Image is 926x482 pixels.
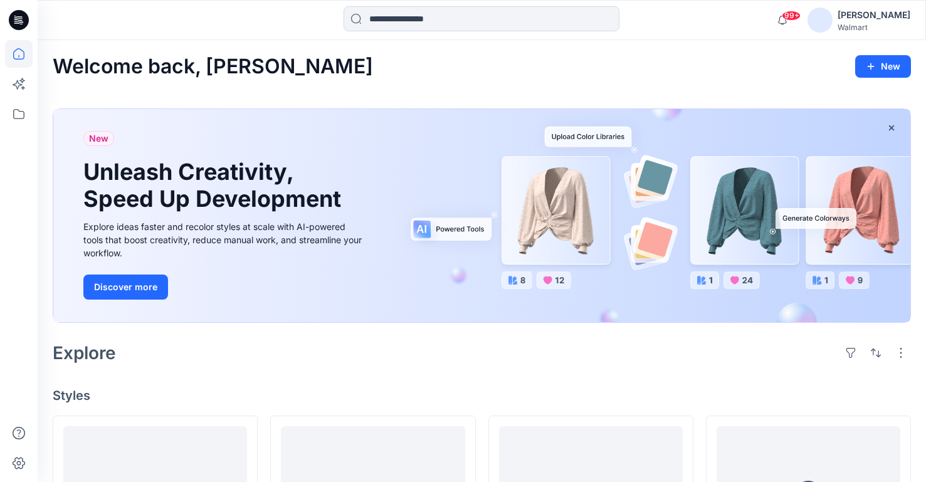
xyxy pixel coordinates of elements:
h1: Unleash Creativity, Speed Up Development [83,159,347,212]
h2: Explore [53,343,116,363]
span: New [89,131,108,146]
a: Discover more [83,275,366,300]
button: Discover more [83,275,168,300]
div: [PERSON_NAME] [838,8,910,23]
div: Explore ideas faster and recolor styles at scale with AI-powered tools that boost creativity, red... [83,220,366,259]
button: New [855,55,911,78]
span: 99+ [782,11,801,21]
h2: Welcome back, [PERSON_NAME] [53,55,373,78]
div: Walmart [838,23,910,32]
img: avatar [808,8,833,33]
h4: Styles [53,388,911,403]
